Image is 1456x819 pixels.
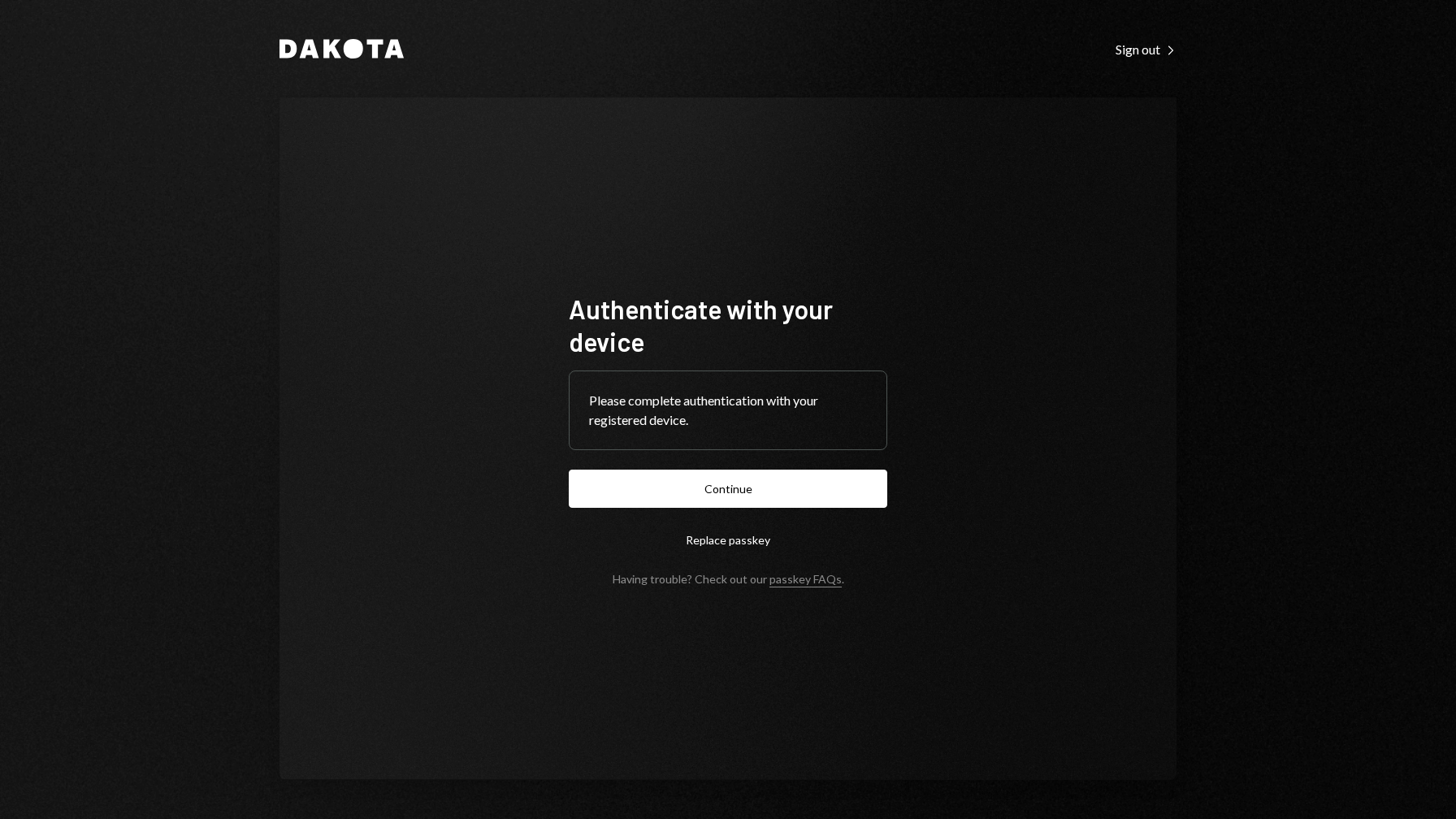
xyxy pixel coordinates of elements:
[589,391,867,430] div: Please complete authentication with your registered device.
[613,572,844,586] div: Having trouble? Check out our .
[569,470,887,508] button: Continue
[769,572,842,587] a: passkey FAQs
[569,292,887,357] h1: Authenticate with your device
[1116,41,1176,58] div: Sign out
[569,521,887,559] button: Replace passkey
[1116,40,1176,58] a: Sign out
